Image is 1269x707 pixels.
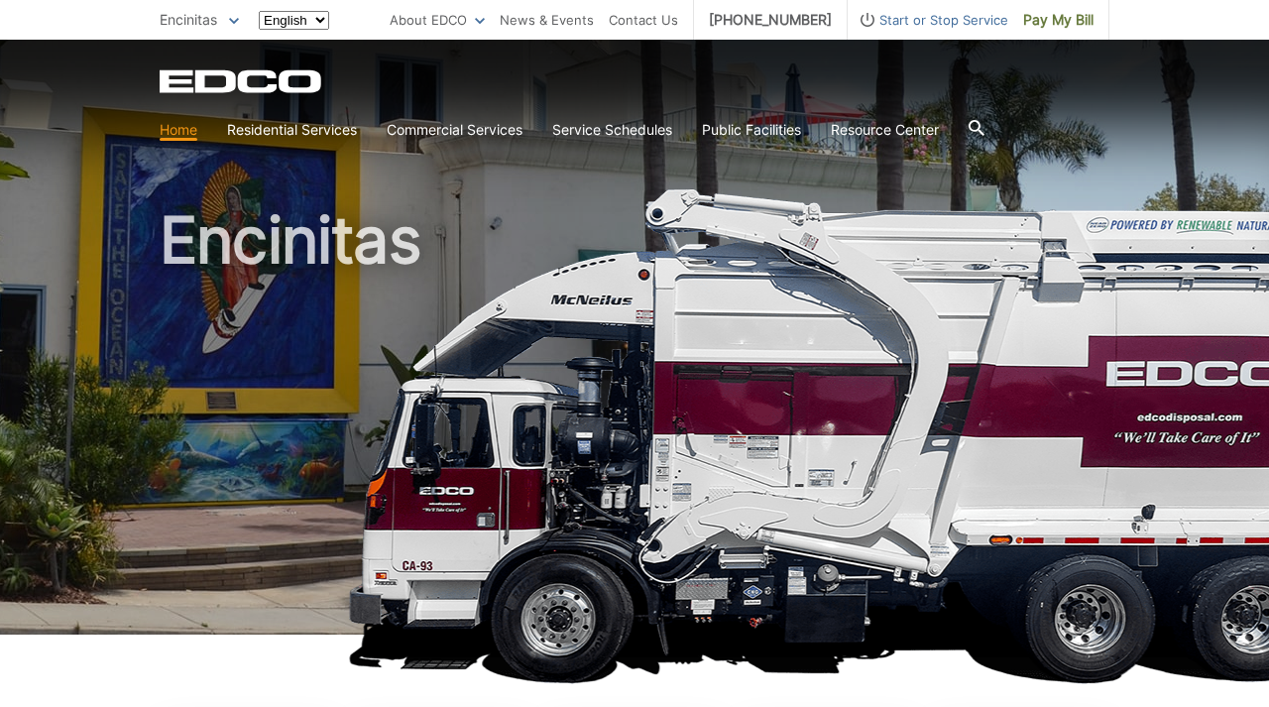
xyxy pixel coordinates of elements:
[702,119,801,141] a: Public Facilities
[609,9,678,31] a: Contact Us
[227,119,357,141] a: Residential Services
[390,9,485,31] a: About EDCO
[160,208,1109,644] h1: Encinitas
[831,119,939,141] a: Resource Center
[387,119,522,141] a: Commercial Services
[160,11,217,28] span: Encinitas
[552,119,672,141] a: Service Schedules
[160,119,197,141] a: Home
[160,69,324,93] a: EDCD logo. Return to the homepage.
[500,9,594,31] a: News & Events
[259,11,329,30] select: Select a language
[1023,9,1094,31] span: Pay My Bill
